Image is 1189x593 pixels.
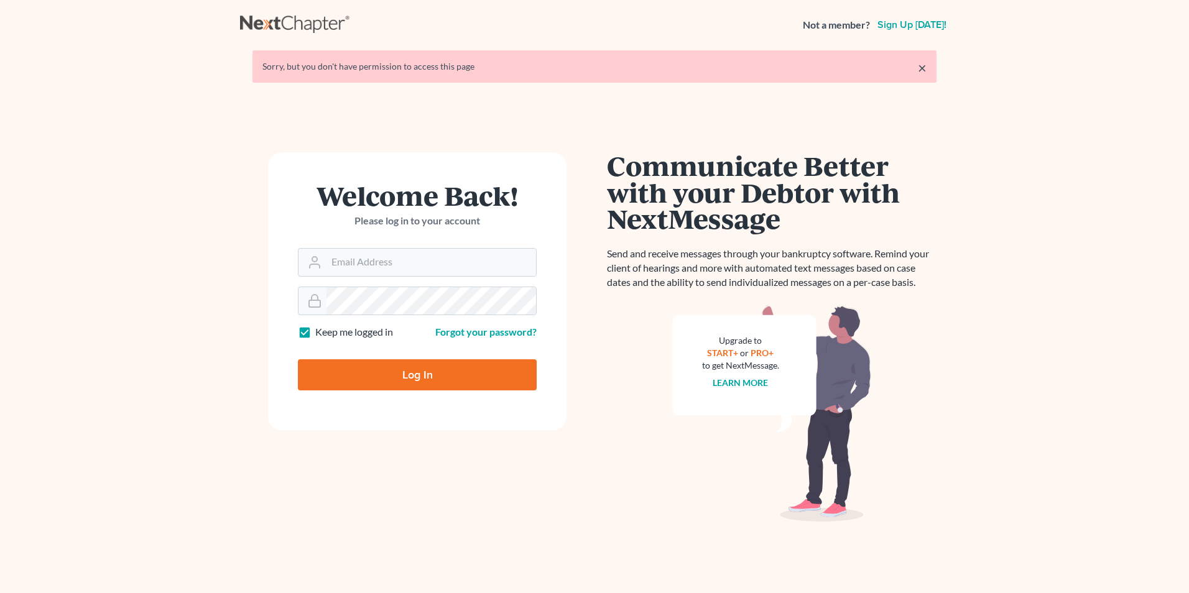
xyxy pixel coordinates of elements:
h1: Welcome Back! [298,182,537,209]
span: or [741,347,749,358]
p: Send and receive messages through your bankruptcy software. Remind your client of hearings and mo... [607,247,937,290]
a: START+ [708,347,739,358]
a: Forgot your password? [435,326,537,338]
a: Sign up [DATE]! [875,20,949,30]
div: to get NextMessage. [702,359,779,372]
div: Sorry, but you don't have permission to access this page [262,60,927,73]
img: nextmessage_bg-59042aed3d76b12b5cd301f8e5b87938c9018125f34e5fa2b7a6b67550977c72.svg [672,305,871,522]
a: PRO+ [751,347,774,358]
div: Upgrade to [702,334,779,347]
h1: Communicate Better with your Debtor with NextMessage [607,152,937,232]
strong: Not a member? [803,18,870,32]
input: Email Address [326,249,536,276]
input: Log In [298,359,537,390]
a: × [918,60,927,75]
a: Learn more [713,377,769,388]
label: Keep me logged in [315,325,393,339]
p: Please log in to your account [298,214,537,228]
